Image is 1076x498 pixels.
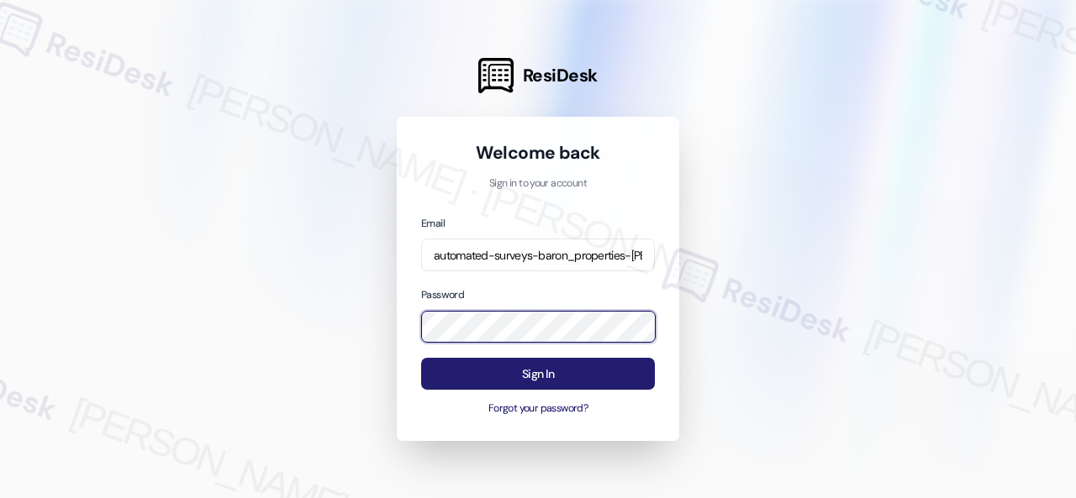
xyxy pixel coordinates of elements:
img: ResiDesk Logo [478,58,514,93]
button: Sign In [421,358,655,391]
button: Forgot your password? [421,401,655,417]
span: ResiDesk [523,64,598,87]
h1: Welcome back [421,141,655,165]
input: name@example.com [421,239,655,271]
label: Password [421,288,464,301]
p: Sign in to your account [421,176,655,191]
label: Email [421,217,445,230]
